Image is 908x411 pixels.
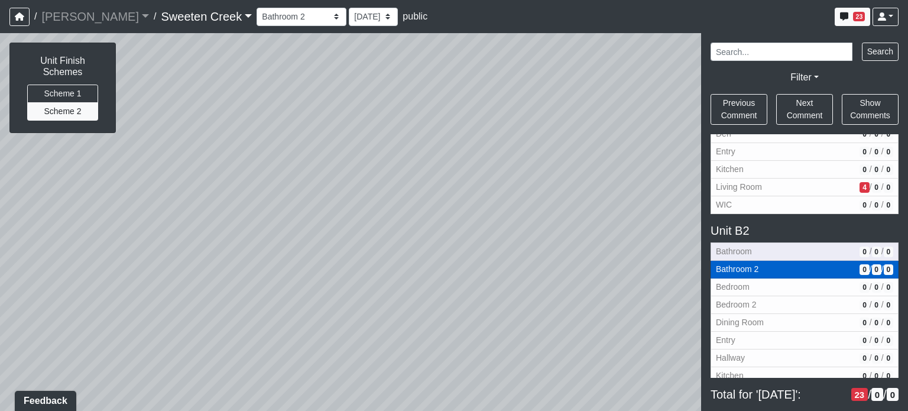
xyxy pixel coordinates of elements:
span: # of QA/customer approval comments in revision [872,200,881,211]
span: # of resolved comments in revision [884,182,893,193]
span: / [870,263,872,276]
span: / [870,128,872,140]
span: # of resolved comments in revision [884,335,893,346]
span: / [870,199,872,211]
span: # of QA/customer approval comments in revision [872,247,881,257]
button: Bedroom 20/0/0 [711,296,899,314]
span: # of resolved comments in revision [884,200,893,211]
span: # of open/more info comments in revision [860,182,869,193]
span: / [870,245,872,258]
span: / [881,281,884,293]
button: Entry0/0/0 [711,143,899,161]
span: # of QA/customer approval comments in revision [872,129,881,140]
input: Search [711,43,852,61]
h6: Unit Finish Schemes [22,55,103,77]
span: / [881,370,884,382]
span: # of QA/customer approval comments in revision [872,282,881,293]
span: # of resolved comments in revision [884,164,893,175]
span: Entry [716,145,855,158]
span: Living Room [716,181,855,193]
span: Kitchen [716,163,855,176]
span: / [870,163,872,176]
span: / [870,145,872,158]
span: # of resolved comments in revision [884,353,893,364]
h5: Unit B2 [711,224,899,238]
button: Next Comment [776,94,833,125]
span: / [870,181,872,193]
span: # of resolved comments in revision [884,147,893,157]
button: Previous Comment [711,94,767,125]
button: Hallway0/0/0 [711,349,899,367]
span: / [870,334,872,347]
span: / [881,199,884,211]
span: # of QA/customer approval comments in revision [872,318,881,328]
span: # of open/more info comments in revision [860,353,869,364]
button: Show Comments [842,94,899,125]
button: Dining Room0/0/0 [711,314,899,332]
button: Living Room4/0/0 [711,179,899,196]
a: Filter [790,72,819,82]
span: Bathroom 2 [716,263,855,276]
a: Sweeten Creek [161,5,252,28]
button: Bedroom0/0/0 [711,279,899,296]
span: # of QA/customer approval comments in revision [871,388,883,402]
span: # of resolved comments in revision [884,318,893,328]
span: / [881,352,884,364]
span: Bedroom 2 [716,299,855,311]
button: Bathroom 20/0/0 [711,261,899,279]
iframe: Ybug feedback widget [9,387,79,411]
span: Kitchen [716,370,855,382]
button: Bathroom0/0/0 [711,242,899,261]
button: WIC0/0/0 [711,196,899,214]
span: / [883,387,887,402]
button: Scheme 1 [27,85,98,103]
span: public [403,11,427,21]
span: # of open/more info comments in revision [860,300,869,310]
span: # of QA/customer approval comments in revision [872,300,881,310]
button: Den0/0/0 [711,125,899,143]
span: / [881,181,884,193]
span: # of open/more info comments in revision [860,282,869,293]
span: / [868,387,871,402]
span: # of QA/customer approval comments in revision [872,353,881,364]
span: # of resolved comments in revision [884,371,893,381]
span: # of open/more info comments in revision [860,371,869,381]
button: 23 [835,8,870,26]
span: / [870,316,872,329]
span: Bedroom [716,281,855,293]
span: / [149,5,161,28]
button: Entry0/0/0 [711,332,899,349]
span: # of open/more info comments in revision [860,335,869,346]
span: # of resolved comments in revision [884,264,893,275]
span: # of open/more info comments in revision [860,264,869,275]
span: / [870,281,872,293]
span: / [881,263,884,276]
span: Bathroom [716,245,855,258]
span: / [881,245,884,258]
span: # of open/more info comments in revision [860,200,869,211]
span: / [881,334,884,347]
span: # of resolved comments in revision [887,388,899,402]
span: / [881,128,884,140]
span: # of open/more info comments in revision [860,318,869,328]
span: WIC [716,199,855,211]
span: # of open/more info comments in revision [851,388,868,402]
span: # of QA/customer approval comments in revision [872,164,881,175]
span: # of open/more info comments in revision [860,247,869,257]
span: Previous Comment [721,98,757,120]
span: Dining Room [716,316,855,329]
span: # of QA/customer approval comments in revision [872,371,881,381]
button: Scheme 2 [27,102,98,121]
span: / [870,370,872,382]
span: # of resolved comments in revision [884,282,893,293]
span: # of resolved comments in revision [884,129,893,140]
span: # of open/more info comments in revision [860,147,869,157]
span: # of QA/customer approval comments in revision [872,182,881,193]
span: # of QA/customer approval comments in revision [872,147,881,157]
span: # of QA/customer approval comments in revision [872,335,881,346]
span: / [30,5,41,28]
span: / [881,299,884,311]
span: Den [716,128,855,140]
button: Kitchen0/0/0 [711,161,899,179]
